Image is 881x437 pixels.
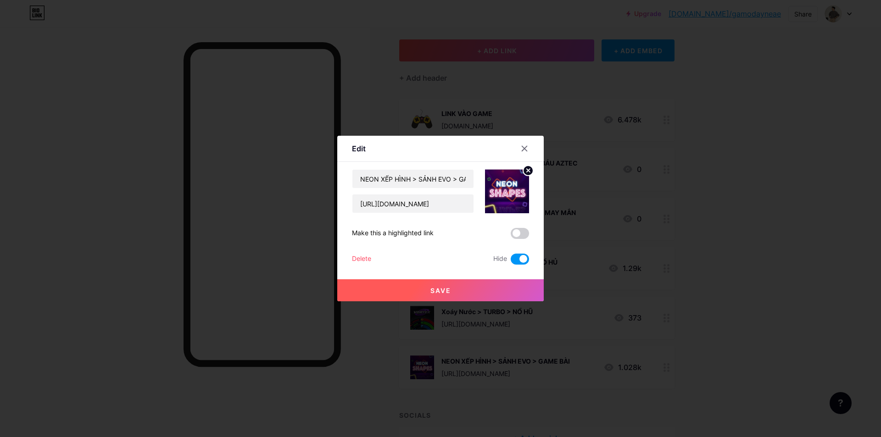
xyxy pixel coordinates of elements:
[430,287,451,294] span: Save
[352,228,434,239] div: Make this a highlighted link
[493,254,507,265] span: Hide
[337,279,544,301] button: Save
[352,143,366,154] div: Edit
[352,194,474,213] input: URL
[485,169,529,213] img: link_thumbnail
[352,170,474,188] input: Title
[352,254,371,265] div: Delete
